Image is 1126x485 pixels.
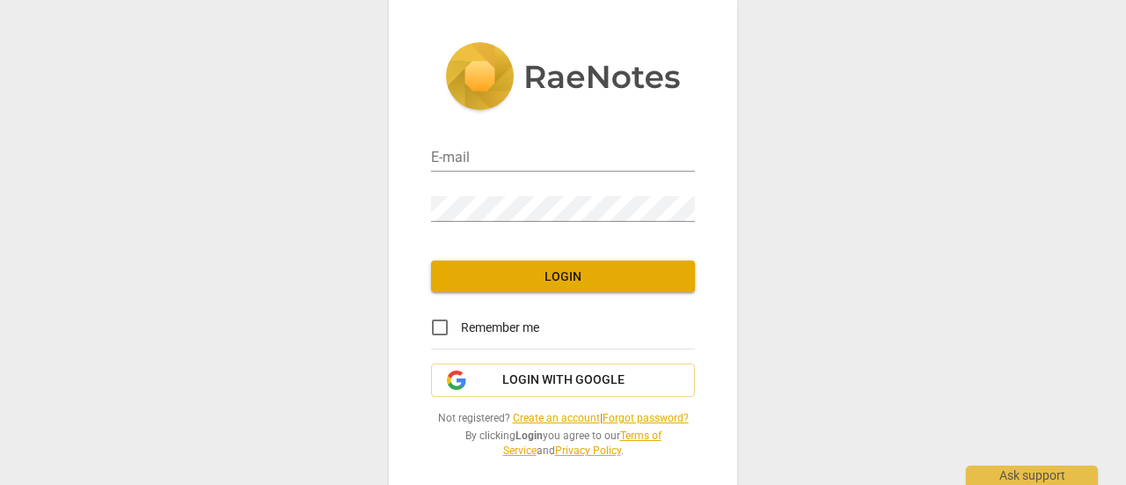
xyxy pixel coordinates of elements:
[461,319,539,337] span: Remember me
[431,429,695,458] span: By clicking you agree to our and .
[513,412,600,424] a: Create an account
[515,430,543,442] b: Login
[502,371,625,389] span: Login with Google
[445,42,681,114] img: 5ac2273c67554f335776073100b6d88f.svg
[431,261,695,292] button: Login
[603,412,689,424] a: Forgot password?
[966,466,1098,485] div: Ask support
[503,430,662,457] a: Terms of Service
[445,268,681,286] span: Login
[431,411,695,426] span: Not registered? |
[431,364,695,397] button: Login with Google
[555,445,621,457] a: Privacy Policy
